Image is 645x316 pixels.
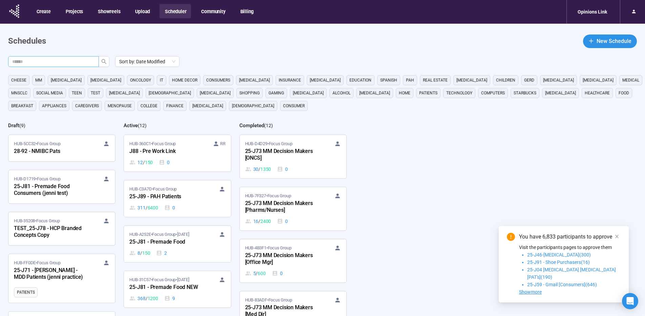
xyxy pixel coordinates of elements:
time: [DATE] [177,277,189,282]
a: HUB-4B3F1•Focus Group25-J73 MM Decision Makers [Office Mgr]5 / 6000 [240,239,346,283]
span: HUB-83ADF • Focus Group [245,297,292,303]
span: / [258,165,260,173]
span: 1350 [260,165,271,173]
a: HUB-5CC32•Focus Group28-92 - NMIBC Pats [8,135,115,161]
span: [MEDICAL_DATA] [293,90,324,96]
button: plusNew Schedule [583,35,637,48]
span: 6400 [148,204,158,211]
span: Patients [419,90,437,96]
div: 30 [245,165,271,173]
span: HUB-4B3F1 • Focus Group [245,245,292,251]
span: [MEDICAL_DATA] [456,77,487,84]
div: 8 [129,249,150,257]
div: 311 [129,204,158,211]
span: appliances [42,103,66,109]
span: 2400 [260,218,271,225]
span: breakfast [11,103,33,109]
span: caregivers [75,103,99,109]
span: HUB-D4D29 • Focus Group [245,140,293,147]
span: HUB-7F327 • Focus Group [245,193,291,199]
span: 25-J91 - Shoe Purchasers(16) [527,259,590,265]
span: HUB-5CC32 • Focus Group [14,140,61,147]
span: menopause [108,103,132,109]
span: [DEMOGRAPHIC_DATA] [149,90,191,96]
span: [DEMOGRAPHIC_DATA] [232,103,274,109]
button: Billing [235,4,259,18]
span: real estate [423,77,448,84]
span: starbucks [514,90,536,96]
span: RR [220,140,225,147]
span: [MEDICAL_DATA] [359,90,390,96]
time: [DATE] [177,232,189,237]
div: Open Intercom Messenger [622,293,638,309]
a: HUB-A252E•Focus Group•[DATE]25-J81 - Premade Food8 / 1502 [124,226,231,262]
a: HUB-D1719•Focus Group25-J81 - Premade Food Consumers (jenni test) [8,170,115,203]
span: HUB-A252E • Focus Group • [129,231,189,238]
span: cheese [11,77,26,84]
span: [MEDICAL_DATA] [90,77,121,84]
span: GERD [524,77,534,84]
button: Create [31,4,56,18]
span: 150 [145,159,153,166]
div: Opinions Link [574,5,611,18]
span: oncology [130,77,151,84]
a: HUB-FF0DE•Focus Group25-J71 - [PERSON_NAME] - MDD Patients (jenni practice)Patients [8,254,115,303]
span: gaming [268,90,284,96]
span: HUB-FF0DE • Focus Group [14,259,61,266]
span: Patients [17,289,35,296]
div: 25-J81 - Premade Food NEW [129,283,204,292]
span: 25-J46-[MEDICAL_DATA](300) [527,252,591,257]
div: 25-J81 - Premade Food Consumers (jenni test) [14,182,88,198]
span: search [101,59,107,64]
a: HUB-360C1•Focus Group RRJ88 - Pre Work Link12 / 1500 [124,135,231,172]
span: HUB-360C1 • Focus Group [129,140,176,147]
span: social media [36,90,63,96]
div: 25-J73 MM Decision Makers [Pharms/Nurses] [245,199,320,215]
button: Projects [60,4,88,18]
h2: Completed [239,122,264,129]
span: [MEDICAL_DATA] [543,77,574,84]
a: HUB-31C57•Focus Group•[DATE]25-J81 - Premade Food NEW368 / 12009 [124,271,231,308]
button: Upload [130,4,155,18]
span: HUB-31C57 • Focus Group • [129,276,189,283]
span: Insurance [279,77,301,84]
span: 1200 [148,295,158,302]
span: / [140,249,142,257]
span: technology [446,90,472,96]
span: computers [481,90,505,96]
span: Test [91,90,100,96]
span: Spanish [380,77,397,84]
span: [MEDICAL_DATA] [239,77,270,84]
span: / [258,218,260,225]
span: / [146,295,148,302]
span: / [146,204,148,211]
span: consumers [206,77,230,84]
a: HUB-D4D29•Focus Group25-J73 MM Decision Makers [ONCS]30 / 13500 [240,135,346,178]
span: [MEDICAL_DATA] [51,77,82,84]
div: 25-J73 MM Decision Makers [Office Mgr] [245,251,320,267]
span: exclamation-circle [507,233,515,241]
span: [MEDICAL_DATA] [583,77,614,84]
p: Visit the participants pages to approve them [519,244,621,251]
span: HUB-D1719 • Focus Group [14,176,61,182]
span: / [256,270,258,277]
span: college [141,103,157,109]
span: ( 12 ) [138,123,147,128]
div: 368 [129,295,158,302]
span: Teen [72,90,82,96]
span: [MEDICAL_DATA] [192,103,223,109]
div: 0 [159,159,170,166]
div: 28-92 - NMIBC Pats [14,147,88,156]
span: finance [166,103,184,109]
span: New Schedule [597,37,631,45]
span: Sort by: Date Modified [119,57,175,67]
span: children [496,77,515,84]
span: PAH [406,77,414,84]
span: [MEDICAL_DATA] [545,90,576,96]
a: HUB-C3A7D•Focus Group25-J89 - PAH Patients311 / 64000 [124,180,231,217]
span: / [143,159,145,166]
button: Scheduler [159,4,191,18]
span: close [615,234,619,239]
h2: Active [124,122,138,129]
a: HUB-35208•Focus GroupTEST_25-J78 - HCP Branded Concepts Copy [8,212,115,245]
